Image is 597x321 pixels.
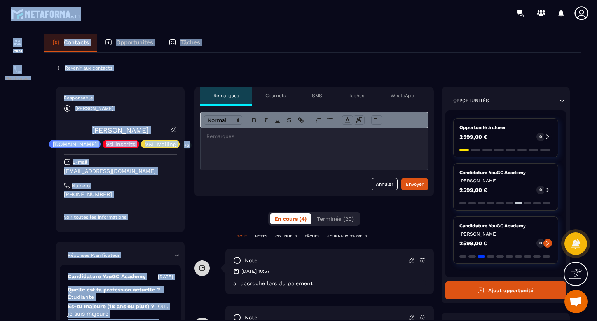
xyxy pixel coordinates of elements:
[401,178,428,190] button: Envoyer
[64,214,177,220] p: Voir toutes les informations
[327,234,367,239] p: JOURNAUX D'APPELS
[68,252,120,258] p: Réponses Planificateur
[64,39,89,46] p: Contacts
[2,59,33,86] a: schedulerschedulerPlanificateur
[312,92,322,99] p: SMS
[116,39,153,46] p: Opportunités
[459,178,552,184] p: [PERSON_NAME]
[44,34,97,52] a: Contacts
[539,241,542,246] p: 0
[68,303,173,318] p: Es-tu majeure (18 ans ou plus) ?
[312,213,358,224] button: Terminés (20)
[73,159,87,165] p: E-mail
[65,65,112,71] p: Revenir aux contacts
[106,141,135,147] p: vsl inscrits
[349,92,364,99] p: Tâches
[75,106,113,111] p: [PERSON_NAME]
[97,34,161,52] a: Opportunités
[445,281,566,299] button: Ajout opportunité
[68,273,146,280] p: Candidature YouGC Academy
[53,141,97,147] p: [DOMAIN_NAME]
[64,191,177,198] p: [PHONE_NUMBER]
[539,134,542,140] p: 0
[459,223,552,229] p: Candidature YouGC Academy
[255,234,267,239] p: NOTES
[180,39,200,46] p: Tâches
[459,241,487,246] p: 2 599,00 €
[237,234,247,239] p: TOUT
[406,180,424,188] div: Envoyer
[459,231,552,237] p: [PERSON_NAME]
[265,92,286,99] p: Courriels
[275,234,297,239] p: COURRIELS
[459,187,487,193] p: 2 599,00 €
[2,49,33,53] p: CRM
[317,216,354,222] span: Terminés (20)
[2,76,33,80] p: Planificateur
[92,126,148,134] a: [PERSON_NAME]
[233,280,426,286] p: a raccroché lors du paiement
[182,141,192,149] p: +5
[161,34,208,52] a: Tâches
[72,183,90,189] p: Numéro
[564,290,588,313] div: Ouvrir le chat
[158,274,173,280] p: [DATE]
[213,92,239,99] p: Remarques
[68,286,173,301] p: Quelle est ta profession actuelle ?
[145,141,176,147] p: VSL Mailing
[305,234,319,239] p: TÂCHES
[372,178,398,190] button: Annuler
[459,124,552,131] p: Opportunité à closer
[241,268,270,274] p: [DATE] 10:57
[2,32,33,59] a: formationformationCRM
[270,213,311,224] button: En cours (4)
[539,187,542,193] p: 0
[64,95,177,101] p: Responsable
[453,98,489,104] p: Opportunités
[11,7,81,21] img: logo
[274,216,307,222] span: En cours (4)
[459,134,487,140] p: 2 599,00 €
[13,38,22,47] img: formation
[64,167,177,175] p: [EMAIL_ADDRESS][DOMAIN_NAME]
[391,92,414,99] p: WhatsApp
[13,65,22,74] img: scheduler
[245,257,257,264] p: note
[459,169,552,176] p: Candidature YouGC Academy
